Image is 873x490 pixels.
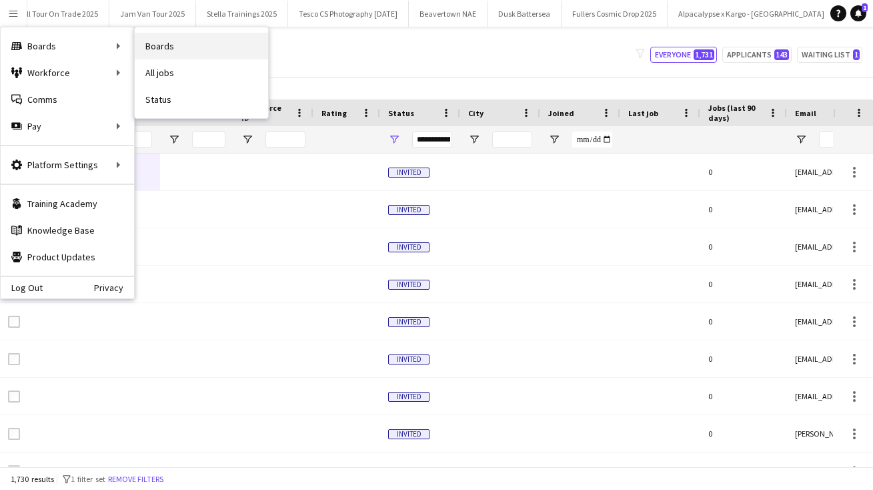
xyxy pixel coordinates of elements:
[1,113,134,140] div: Pay
[700,228,787,265] div: 0
[8,428,20,440] input: Row Selection is disabled for this row (unchecked)
[388,134,400,146] button: Open Filter Menu
[700,415,787,452] div: 0
[708,103,763,123] span: Jobs (last 90 days)
[71,474,105,484] span: 1 filter set
[321,108,347,118] span: Rating
[135,86,268,113] a: Status
[468,108,484,118] span: City
[468,134,480,146] button: Open Filter Menu
[1,244,134,270] a: Product Updates
[192,132,225,148] input: Last Name Filter Input
[1,86,134,113] a: Comms
[862,3,868,12] span: 1
[388,392,429,402] span: Invited
[388,242,429,252] span: Invited
[492,132,532,148] input: City Filter Input
[196,1,288,27] button: Stella Trainings 2025
[168,134,180,146] button: Open Filter Menu
[409,1,488,27] button: Beavertown NAE
[109,1,196,27] button: Jam Van Tour 2025
[1,59,134,86] div: Workforce
[572,132,612,148] input: Joined Filter Input
[241,134,253,146] button: Open Filter Menu
[700,266,787,302] div: 0
[388,108,414,118] span: Status
[135,59,268,86] a: All jobs
[388,317,429,327] span: Invited
[8,391,20,403] input: Row Selection is disabled for this row (unchecked)
[700,303,787,340] div: 0
[1,217,134,244] a: Knowledge Base
[774,49,789,60] span: 143
[668,1,836,27] button: Alpacalypse x Kargo - [GEOGRAPHIC_DATA]
[388,280,429,290] span: Invited
[700,191,787,228] div: 0
[488,1,562,27] button: Dusk Battersea
[119,132,152,148] input: First Name Filter Input
[548,134,560,146] button: Open Filter Menu
[562,1,668,27] button: Fullers Cosmic Drop 2025
[388,429,429,439] span: Invited
[628,108,658,118] span: Last job
[8,316,20,328] input: Row Selection is disabled for this row (unchecked)
[795,108,816,118] span: Email
[94,282,134,293] a: Privacy
[700,378,787,415] div: 0
[288,1,409,27] button: Tesco CS Photography [DATE]
[1,33,134,59] div: Boards
[850,5,866,21] a: 1
[700,340,787,377] div: 0
[650,47,717,63] button: Everyone1,731
[853,49,860,60] span: 1
[388,354,429,364] span: Invited
[1,152,134,178] div: Platform Settings
[8,465,20,477] input: Row Selection is disabled for this row (unchecked)
[135,33,268,59] a: Boards
[388,205,429,215] span: Invited
[105,472,166,487] button: Remove filters
[1,190,134,217] a: Training Academy
[1,282,43,293] a: Log Out
[722,47,792,63] button: Applicants143
[388,168,429,178] span: Invited
[548,108,574,118] span: Joined
[797,47,862,63] button: Waiting list1
[795,134,807,146] button: Open Filter Menu
[265,132,305,148] input: Workforce ID Filter Input
[700,154,787,190] div: 0
[694,49,714,60] span: 1,731
[700,453,787,489] div: 0
[8,353,20,365] input: Row Selection is disabled for this row (unchecked)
